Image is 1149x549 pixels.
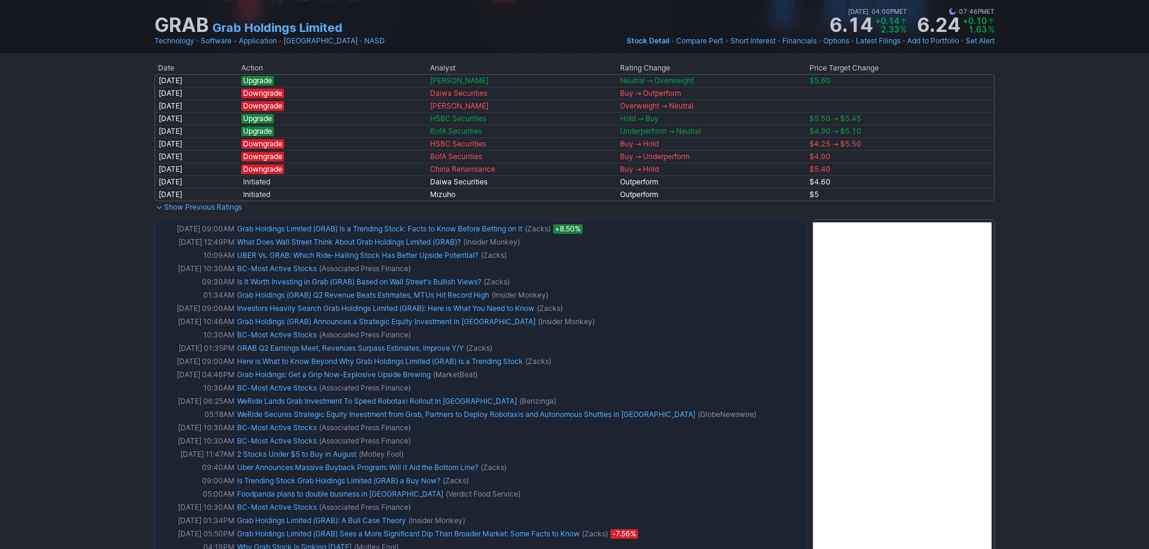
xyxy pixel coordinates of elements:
[237,370,431,379] a: Grab Holdings: Get a Grip Now-Explosive Upside Brewing
[676,36,724,45] span: Compare Perf.
[481,249,507,262] span: (Zacks)
[157,461,236,474] td: 09:40AM
[157,448,236,461] td: [DATE] 11:47AM
[966,35,995,47] a: Set Alert
[237,304,534,313] a: Investors Heavily Search Grab Holdings Limited (GRAB): Here is What You Need to Know
[960,35,964,47] span: •
[806,163,995,175] td: $5.40
[157,408,236,421] td: 05:18AM
[237,476,440,485] a: Is Trending Stock Grab Holdings Limited (GRAB) a Buy Now?
[237,450,356,459] a: 2 Stocks Under $5 to Buy in August
[538,316,595,328] span: (Insider Monkey)
[157,368,236,381] td: [DATE] 04:46PM
[237,344,464,353] a: GRAB Q2 Earnings Meet, Revenues Surpass Estimates, Improve Y/Y
[237,463,478,472] a: Uber Announces Massive Buyback Program: Will it Aid the Bottom Line?
[616,137,806,150] td: Buy → Hold
[616,74,806,87] td: Neutral → Overweight
[241,139,284,149] span: Downgrade
[426,150,616,163] td: BofA Securities
[426,74,616,87] td: [PERSON_NAME]
[154,125,238,137] td: [DATE]
[157,275,236,289] td: 09:30AM
[157,289,236,302] td: 01:34AM
[241,127,274,136] span: Upgrade
[237,290,489,300] a: Grab Holdings (GRAB) Q2 Revenue Beats Estimates, MTUs Hit Record High
[426,112,616,125] td: HSBC Securities
[241,165,284,174] span: Downgrade
[525,356,551,368] span: (Zacks)
[519,395,556,407] span: (Benzinga)
[237,237,461,246] a: What Does Wall Street Think About Grab Holdings Limited (GRAB)?
[426,125,616,137] td: BofA Securities
[525,223,551,235] span: (Zacks)
[850,35,855,47] span: •
[157,434,236,448] td: [DATE] 10:30AM
[212,19,343,36] a: Grab Holdings Limited
[730,35,776,47] a: Short Interest
[157,222,236,236] td: [DATE] 09:00AM
[616,150,806,163] td: Buy → Underperform
[627,35,669,47] a: Stock Detail
[157,501,236,514] td: [DATE] 10:30AM
[698,409,756,421] span: (GlobeNewswire)
[484,276,510,288] span: (Zacks)
[359,35,363,47] span: •
[829,16,873,35] strong: 6.14
[856,36,901,45] span: Latest Filings
[154,112,238,125] td: [DATE]
[278,35,282,47] span: •
[963,16,987,26] span: +0.10
[157,514,236,527] td: [DATE] 01:34PM
[237,224,522,233] a: Grab Holdings Limited (GRAB) Is a Trending Stock: Facts to Know Before Betting on It
[157,355,236,368] td: [DATE] 09:00AM
[319,501,411,513] span: (Associated Press Finance)
[917,16,960,35] strong: 6.24
[725,35,729,47] span: •
[319,329,411,341] span: (Associated Press Finance)
[949,6,995,17] span: 07:46PM ET
[237,317,536,326] a: Grab Holdings (GRAB) Announces a Strategic Equity Investment in [GEOGRAPHIC_DATA]
[237,264,317,273] a: BC-Most Active Stocks
[237,423,317,432] a: BC-Most Active Stocks
[806,150,995,163] td: $4.90
[237,503,317,512] a: BC-Most Active Stocks
[956,6,959,17] span: •
[616,87,806,99] td: Buy → Outperform
[881,24,899,34] span: 2.33
[426,87,616,99] td: Daiwa Securities
[426,188,616,201] td: Mizuho
[154,16,209,35] h1: GRAB
[988,24,995,34] span: %
[157,342,236,355] td: [DATE] 01:35PM
[237,410,695,419] a: WeRide Secures Strategic Equity Investment from Grab, Partners to Deploy Robotaxis and Autonomous...
[481,462,507,474] span: (Zacks)
[157,527,236,541] td: [DATE] 05:50PM
[553,224,583,234] span: +8.50%
[157,395,236,408] td: [DATE] 06:25AM
[900,24,907,34] span: %
[319,382,411,394] span: (Associated Press Finance)
[582,528,608,540] span: (Zacks)
[408,515,465,527] span: (Insider Monkey)
[237,489,443,498] a: Foodpanda plans to double business in [GEOGRAPHIC_DATA]
[154,188,238,201] td: [DATE]
[241,76,274,86] span: Upgrade
[201,35,277,47] a: Software - Application
[875,16,899,26] span: +0.14
[157,315,236,328] td: [DATE] 10:46AM
[902,35,906,47] span: •
[492,289,548,301] span: (Insider Monkey)
[157,262,236,275] td: [DATE] 10:30AM
[616,99,806,112] td: Overweight → Neutral
[319,435,411,447] span: (Associated Press Finance)
[446,488,521,500] span: (Verdict Food Service)
[463,236,520,248] span: (Insider Monkey)
[319,422,411,434] span: (Associated Press Finance)
[671,35,675,47] span: •
[237,397,517,406] a: WeRide Lands Grab Investment To Speed Robotaxi Rollout In [GEOGRAPHIC_DATA]
[157,381,236,395] td: 10:30AM
[157,249,236,262] td: 10:09AM
[157,328,236,342] td: 10:30AM
[154,213,568,219] img: nic2x2.gif
[869,6,872,17] span: •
